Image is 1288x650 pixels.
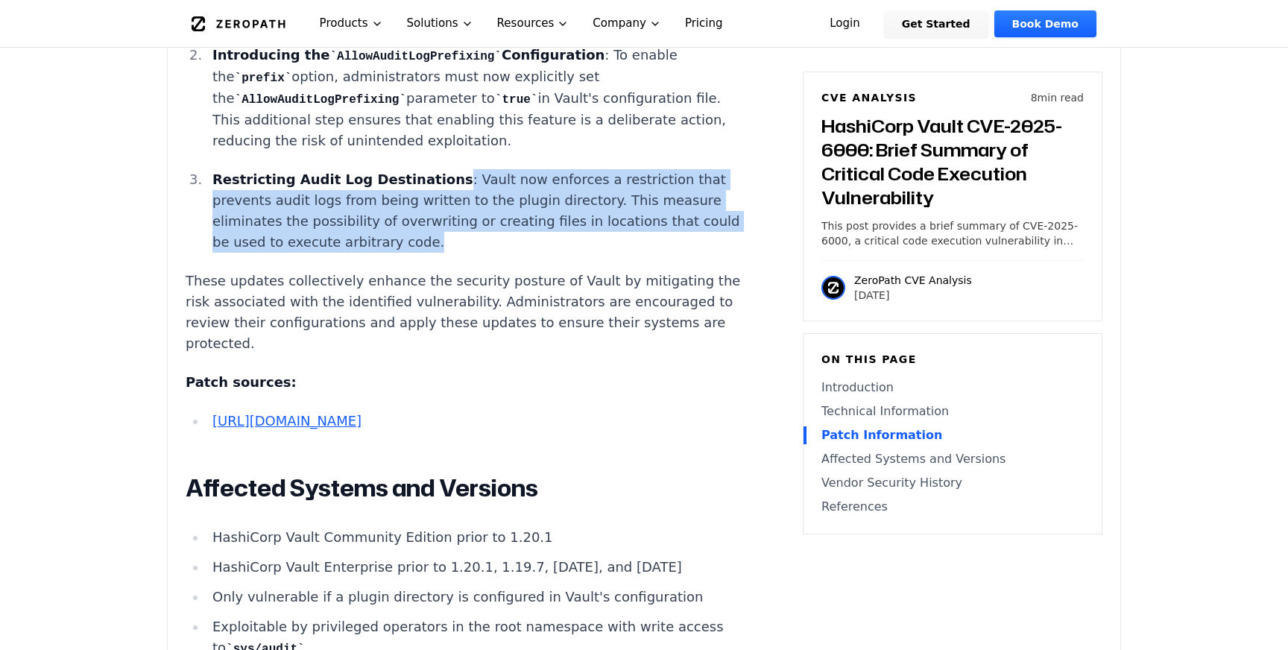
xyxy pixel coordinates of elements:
a: Introduction [821,379,1084,397]
code: true [495,93,538,107]
strong: Introducing the Configuration [212,47,604,63]
h3: HashiCorp Vault CVE-2025-6000: Brief Summary of Critical Code Execution Vulnerability [821,114,1084,209]
a: Affected Systems and Versions [821,450,1084,468]
a: Vendor Security History [821,474,1084,492]
h6: CVE Analysis [821,90,917,105]
img: ZeroPath CVE Analysis [821,276,845,300]
strong: Restricting Audit Log Destinations [212,171,473,187]
li: HashiCorp Vault Community Edition prior to 1.20.1 [206,527,740,548]
h2: Affected Systems and Versions [186,473,740,503]
a: Patch Information [821,426,1084,444]
code: prefix [235,72,292,85]
a: Get Started [884,10,988,37]
p: This post provides a brief summary of CVE-2025-6000, a critical code execution vulnerability in H... [821,218,1084,248]
a: [URL][DOMAIN_NAME] [212,413,362,429]
p: ZeroPath CVE Analysis [854,273,972,288]
p: 8 min read [1031,90,1084,105]
p: : Vault now enforces a restriction that prevents audit logs from being written to the plugin dire... [212,169,740,253]
h6: On this page [821,352,1084,367]
li: HashiCorp Vault Enterprise prior to 1.20.1, 1.19.7, [DATE], and [DATE] [206,557,740,578]
a: Book Demo [994,10,1096,37]
a: References [821,498,1084,516]
p: : To enable the option, administrators must now explicitly set the parameter to in Vault's config... [212,45,740,151]
a: Login [812,10,878,37]
a: Technical Information [821,403,1084,420]
p: These updates collectively enhance the security posture of Vault by mitigating the risk associate... [186,271,740,354]
code: AllowAuditLogPrefixing [329,50,501,63]
strong: Patch sources: [186,374,297,390]
li: Only vulnerable if a plugin directory is configured in Vault's configuration [206,587,740,608]
code: AllowAuditLogPrefixing [235,93,406,107]
p: [DATE] [854,288,972,303]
